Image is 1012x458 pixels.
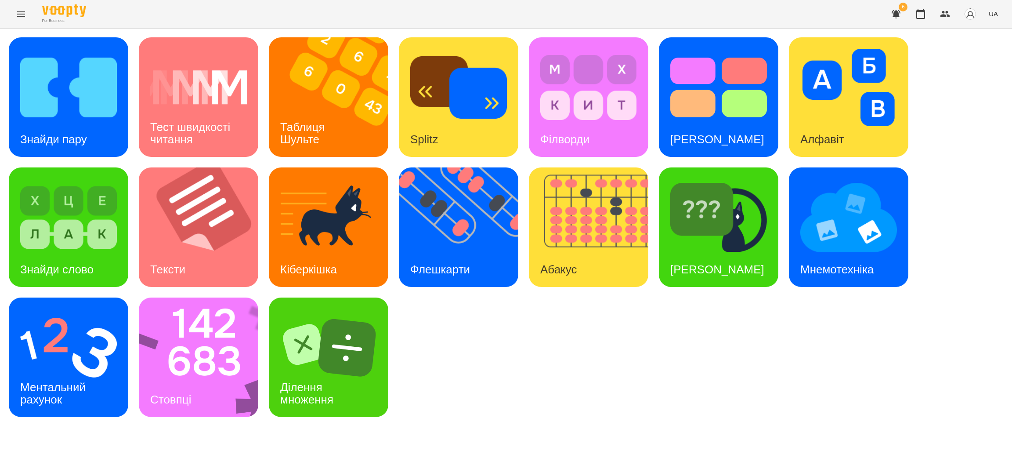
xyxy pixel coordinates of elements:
[20,49,117,126] img: Знайди пару
[985,6,1001,22] button: UA
[410,133,438,146] h3: Splitz
[800,179,897,256] img: Мнемотехніка
[529,167,659,287] img: Абакус
[540,49,637,126] img: Філворди
[800,49,897,126] img: Алфавіт
[20,133,87,146] h3: Знайди пару
[20,179,117,256] img: Знайди слово
[899,3,907,11] span: 6
[150,49,247,126] img: Тест швидкості читання
[800,263,874,276] h3: Мнемотехніка
[9,167,128,287] a: Знайди словоЗнайди слово
[789,167,908,287] a: МнемотехнікаМнемотехніка
[42,18,86,24] span: For Business
[20,381,89,406] h3: Ментальний рахунок
[269,167,388,287] a: КіберкішкаКіберкішка
[410,263,470,276] h3: Флешкарти
[139,298,258,417] a: СтовпціСтовпці
[399,167,529,287] img: Флешкарти
[269,37,399,157] img: Таблиця Шульте
[399,167,518,287] a: ФлешкартиФлешкарти
[280,179,377,256] img: Кіберкішка
[399,37,518,157] a: SplitzSplitz
[280,263,337,276] h3: Кіберкішка
[139,37,258,157] a: Тест швидкості читанняТест швидкості читання
[9,298,128,417] a: Ментальний рахунокМентальний рахунок
[150,263,185,276] h3: Тексти
[20,309,117,386] img: Ментальний рахунок
[280,120,328,145] h3: Таблиця Шульте
[410,49,507,126] img: Splitz
[20,263,94,276] h3: Знайди слово
[800,133,844,146] h3: Алфавіт
[150,120,233,145] h3: Тест швидкості читання
[150,393,191,406] h3: Стовпці
[540,133,589,146] h3: Філворди
[269,37,388,157] a: Таблиця ШультеТаблиця Шульте
[139,167,269,287] img: Тексти
[11,4,32,25] button: Menu
[964,8,976,20] img: avatar_s.png
[139,298,270,417] img: Стовпці
[789,37,908,157] a: АлфавітАлфавіт
[670,179,767,256] img: Знайди Кіберкішку
[989,9,998,18] span: UA
[529,167,648,287] a: АбакусАбакус
[529,37,648,157] a: ФілвордиФілворди
[280,381,333,406] h3: Ділення множення
[9,37,128,157] a: Знайди паруЗнайди пару
[670,133,764,146] h3: [PERSON_NAME]
[670,263,764,276] h3: [PERSON_NAME]
[269,298,388,417] a: Ділення множенняДілення множення
[659,37,778,157] a: Тест Струпа[PERSON_NAME]
[540,263,577,276] h3: Абакус
[139,167,258,287] a: ТекстиТексти
[280,309,377,386] img: Ділення множення
[670,49,767,126] img: Тест Струпа
[42,4,86,17] img: Voopty Logo
[659,167,778,287] a: Знайди Кіберкішку[PERSON_NAME]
